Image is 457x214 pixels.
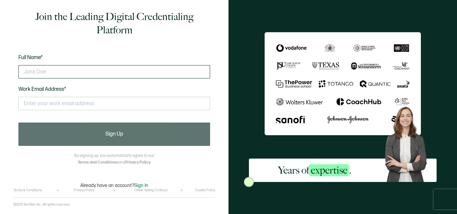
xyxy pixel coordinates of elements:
[278,164,351,177] h2: Years of .
[265,32,421,135] img: Sertifier Signup - Years of <span class="strong-h">expertise</span>.
[309,164,349,176] span: expertise
[134,183,148,188] span: Sign In
[18,86,66,92] span: Work Email Address*
[74,153,154,166] p: By signing up, you automatically agree to our and .
[380,103,437,182] img: Sertifier Signup - Years of <span class="strong-h">expertise</span>. Hero
[18,54,43,61] span: Full Name*
[125,160,151,165] a: Privacy Policy
[13,188,42,192] a: Terms & Conditions
[105,132,123,137] span: Sign Up
[18,97,210,110] input: Enter your work email address
[80,183,148,188] p: Already have an account?
[18,10,210,37] h1: Join the Leading Digital Credentialing Platform
[244,177,254,187] img: Sertifier Signup
[134,188,168,192] a: Online Selling Contract
[195,188,215,192] a: Cookie Policy
[18,123,210,146] button: Sign Up
[74,188,94,192] a: Privacy Policy
[18,65,210,78] input: Jane Doe
[13,203,70,207] p: ©2025 Sertifier Inc.. All rights reserved.
[78,160,118,165] a: Terms and Conditions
